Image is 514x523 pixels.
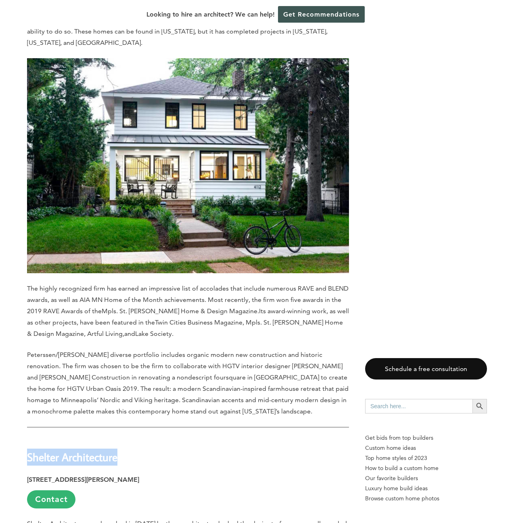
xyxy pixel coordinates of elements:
a: Schedule a free consultation [365,358,487,380]
p: Get bids from top builders [365,433,487,443]
a: How to build a custom home [365,463,487,473]
span: Lake Society [135,330,172,337]
input: Search here... [365,399,472,413]
span: and [124,330,135,337]
strong: [STREET_ADDRESS][PERSON_NAME] [27,476,139,483]
svg: Search [475,402,484,411]
span: Peterssen/[PERSON_NAME] diverse portfolio includes organic modern new construction and historic r... [27,351,349,415]
a: Top home styles of 2023 [365,453,487,463]
span: Mpls. St. [PERSON_NAME] Home & Design Magazine. [102,307,259,315]
a: Contact [27,490,75,508]
strong: Shelter Architecture [27,450,117,464]
iframe: Drift Widget Chat Controller [359,465,504,513]
a: Custom home ideas [365,443,487,453]
span: . [172,330,173,337]
span: Twin Cities Business Magazine, Mpls. St. [PERSON_NAME] Home & Design Magazine, Artful Living, [27,318,343,337]
span: The highly recognized firm has earned an impressive list of accolades that include numerous RAVE ... [27,285,349,315]
a: Get Recommendations [278,6,365,23]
